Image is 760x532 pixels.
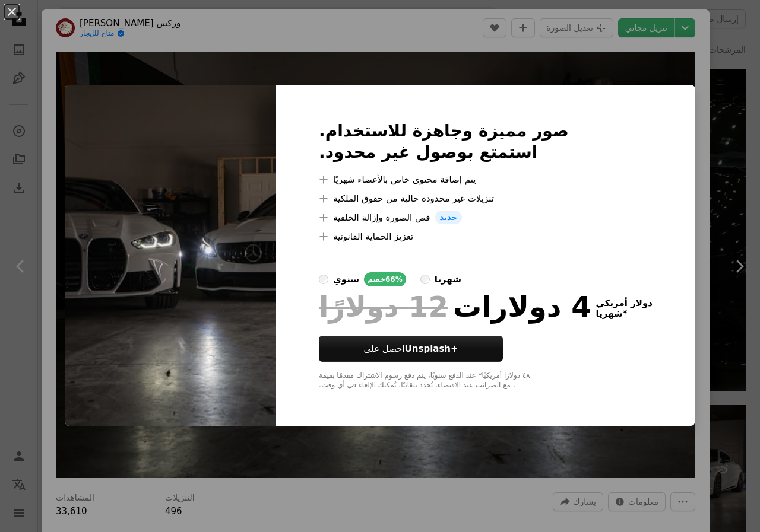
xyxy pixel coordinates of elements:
font: 4 دولارات [453,290,591,323]
button: احصل علىUnsplash+ [319,336,503,362]
font: جديد [440,213,457,222]
font: ، مع الضرائب عند الاقتضاء. يُجدد تلقائيًا. يُمكنك الإلغاء في أي وقت. [319,381,515,389]
font: 66% [385,275,403,283]
font: ٤٨ دولارًا أمريكيًا [482,371,530,380]
font: دولار أمريكي [596,298,653,308]
font: سنوي [333,274,359,285]
font: شهريا [435,274,461,285]
font: تعزيز الحماية القانونية [333,231,413,242]
input: سنويخصم66% [319,275,328,284]
font: خصم [368,275,385,283]
font: احصل على [364,343,405,354]
font: استمتع بوصول غير محدود. [319,142,537,162]
font: 12 دولارًا [319,290,448,323]
font: قص الصورة وإزالة الخلفية [333,212,430,223]
font: * عند الدفع سنويًا، يتم دفع رسوم الاشتراك مقدمًا بقيمة [319,371,482,380]
font: صور مميزة وجاهزة للاستخدام. [319,121,569,141]
font: Unsplash+ [405,343,458,354]
input: شهريا [420,275,430,284]
img: photo-1735012316426-0494b0d1352b [65,85,276,426]
font: يتم إضافة محتوى خاص بالأعضاء شهريًا [333,174,476,185]
font: شهريا [596,308,623,319]
font: تنزيلات غير محدودة خالية من حقوق الملكية [333,193,494,204]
